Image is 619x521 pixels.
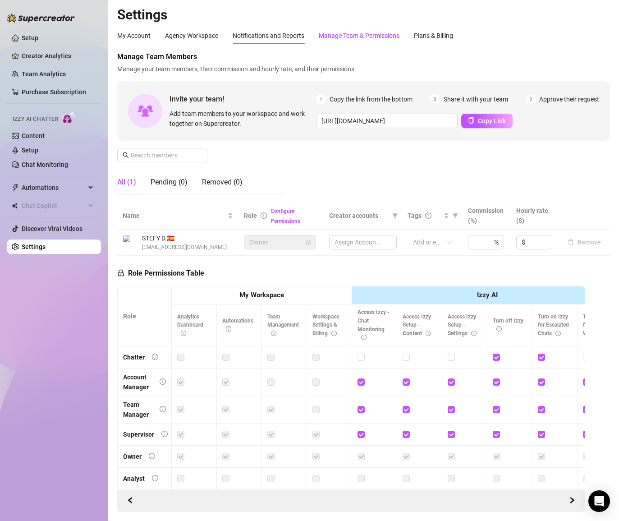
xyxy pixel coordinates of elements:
span: filter [453,213,458,218]
span: Share it with your team [444,94,508,104]
button: Remove [564,237,605,248]
span: Access Izzy - Chat Monitoring [358,309,390,341]
div: Chatter [123,352,145,362]
strong: Izzy AI [477,291,498,299]
div: Team Manager [123,400,152,420]
img: logo-BBDzfeDw.svg [7,14,75,23]
span: Automations [22,180,86,195]
div: Manage Team & Permissions [319,31,399,41]
a: Creator Analytics [22,49,94,63]
div: Pending (0) [151,177,188,188]
img: AI Chatter [62,111,76,124]
span: Manage your team members, their commission and hourly rate, and their permissions. [117,64,610,74]
span: Analytics Dashboard [177,314,203,337]
th: Hourly rate ($) [511,202,559,230]
span: copy [468,117,474,124]
img: STEFY DVA [123,235,138,250]
span: info-circle [226,326,231,332]
div: Account Manager [123,372,152,392]
a: Content [22,132,45,139]
span: Access Izzy Setup - Settings [448,314,477,337]
span: right [569,497,575,503]
span: info-circle [181,331,186,336]
span: Team Management [267,314,299,337]
span: info-circle [261,212,267,219]
span: lock [117,269,124,277]
div: Notifications and Reports [233,31,304,41]
span: info-circle [331,331,337,336]
span: Creator accounts [329,211,389,221]
span: Chat Copilot [22,198,86,213]
span: info-circle [426,331,431,336]
span: Tags [408,211,422,221]
th: Commission (%) [463,202,510,230]
span: info-circle [361,335,367,340]
div: Removed (0) [202,177,243,188]
span: Manage Team Members [117,51,610,62]
a: Purchase Subscription [22,88,86,96]
div: Agency Workspace [165,31,218,41]
a: Discover Viral Videos [22,225,83,232]
span: info-circle [152,475,158,481]
div: Analyst [123,474,145,484]
span: Izzy AI Chatter [13,115,58,124]
th: Role [118,286,172,346]
span: [EMAIL_ADDRESS][DOMAIN_NAME] [142,243,227,252]
span: info-circle [161,431,168,437]
div: Supervisor [123,429,154,439]
span: Approve their request [539,94,599,104]
span: Add team members to your workspace and work together on Supercreator. [170,109,312,129]
a: Settings [22,243,46,250]
a: Team Analytics [22,70,66,78]
span: Role [244,212,257,219]
h2: Settings [117,6,610,23]
span: Copy the link from the bottom [330,94,413,104]
span: 3 [526,94,536,104]
span: info-circle [471,331,477,336]
span: Turn on Izzy for Escalated Chats [538,314,569,337]
span: STEFY D. 🇪🇸 [142,233,227,243]
span: Name [123,211,226,221]
a: Configure Permissions [271,208,300,224]
div: All (1) [117,177,136,188]
span: filter [451,209,460,222]
span: Invite your team! [170,93,316,105]
div: Open Intercom Messenger [588,490,610,512]
span: 2 [430,94,440,104]
span: info-circle [149,453,155,459]
span: info-circle [496,326,502,332]
span: Copy Link [478,117,506,124]
span: 1 [316,94,326,104]
button: Scroll Forward [123,493,138,508]
span: Access Izzy Setup - Content [403,314,431,337]
span: info-circle [271,331,276,336]
a: Chat Monitoring [22,161,68,168]
span: filter [390,209,399,222]
span: search [123,152,129,158]
span: thunderbolt [12,184,19,191]
span: info-circle [160,406,166,412]
span: question-circle [425,212,431,219]
span: Workspace Settings & Billing [312,314,339,337]
span: Turn off Izzy [493,318,523,332]
button: Copy Link [461,114,513,128]
span: Owner [249,235,311,249]
a: Setup [22,34,38,41]
th: Name [117,202,238,230]
span: filter [392,213,398,218]
span: info-circle [555,331,561,336]
span: info-circle [152,354,158,360]
span: Turn on Izzy for Time Wasters [583,314,613,337]
img: Chat Copilot [12,203,18,209]
span: left [127,497,133,503]
span: info-circle [160,378,166,385]
a: Setup [22,147,38,154]
div: Owner [123,452,142,461]
span: Automations [222,318,253,332]
strong: My Workspace [239,291,284,299]
span: lock [306,240,311,245]
div: Plans & Billing [414,31,453,41]
button: Scroll Backward [565,493,579,508]
div: My Account [117,31,151,41]
h5: Role Permissions Table [117,268,204,279]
